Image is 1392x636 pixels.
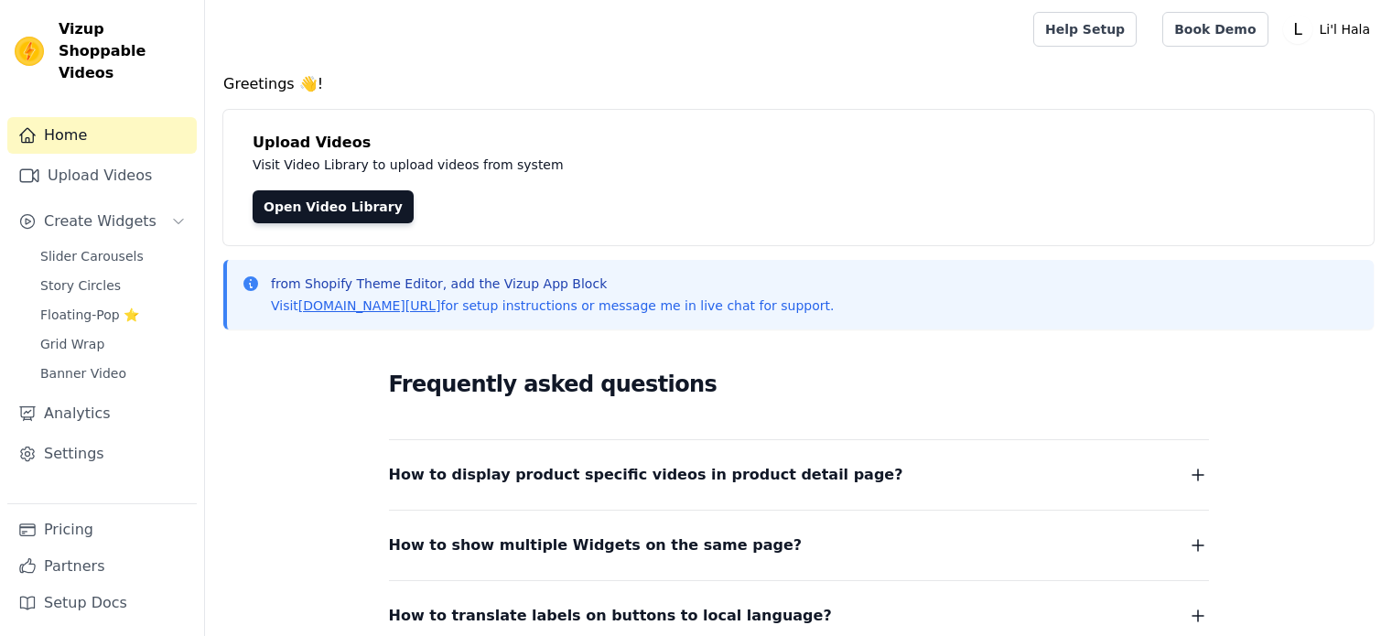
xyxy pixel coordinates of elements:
[7,117,197,154] a: Home
[40,247,144,265] span: Slider Carousels
[15,37,44,66] img: Vizup
[389,462,1209,488] button: How to display product specific videos in product detail page?
[298,298,441,313] a: [DOMAIN_NAME][URL]
[40,335,104,353] span: Grid Wrap
[253,190,414,223] a: Open Video Library
[389,603,1209,629] button: How to translate labels on buttons to local language?
[271,296,834,315] p: Visit for setup instructions or message me in live chat for support.
[7,512,197,548] a: Pricing
[253,132,1344,154] h4: Upload Videos
[1283,13,1377,46] button: L Li'l Hala
[7,436,197,472] a: Settings
[389,533,803,558] span: How to show multiple Widgets on the same page?
[29,361,197,386] a: Banner Video
[40,276,121,295] span: Story Circles
[29,302,197,328] a: Floating-Pop ⭐
[7,585,197,621] a: Setup Docs
[389,603,832,629] span: How to translate labels on buttons to local language?
[271,275,834,293] p: from Shopify Theme Editor, add the Vizup App Block
[389,533,1209,558] button: How to show multiple Widgets on the same page?
[7,157,197,194] a: Upload Videos
[253,154,1073,176] p: Visit Video Library to upload videos from system
[1312,13,1377,46] p: Li'l Hala
[40,364,126,383] span: Banner Video
[7,548,197,585] a: Partners
[7,395,197,432] a: Analytics
[59,18,189,84] span: Vizup Shoppable Videos
[44,210,156,232] span: Create Widgets
[389,366,1209,403] h2: Frequently asked questions
[29,243,197,269] a: Slider Carousels
[1293,20,1302,38] text: L
[7,203,197,240] button: Create Widgets
[1033,12,1137,47] a: Help Setup
[1162,12,1268,47] a: Book Demo
[29,331,197,357] a: Grid Wrap
[40,306,139,324] span: Floating-Pop ⭐
[223,73,1374,95] h4: Greetings 👋!
[389,462,903,488] span: How to display product specific videos in product detail page?
[29,273,197,298] a: Story Circles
